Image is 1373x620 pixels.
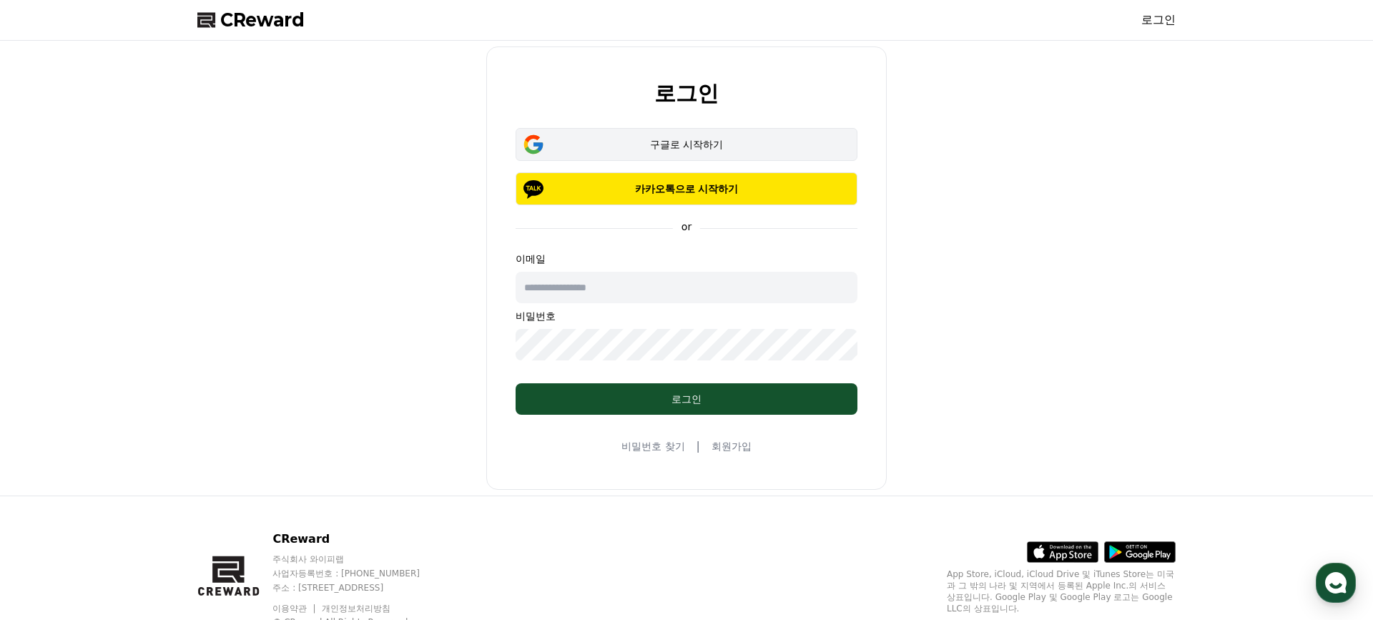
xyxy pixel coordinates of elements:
[220,9,305,31] span: CReward
[654,82,719,105] h2: 로그인
[197,9,305,31] a: CReward
[697,438,700,455] span: |
[272,582,447,594] p: 주소 : [STREET_ADDRESS]
[184,453,275,489] a: 설정
[516,252,857,266] p: 이메일
[131,476,148,487] span: 대화
[272,531,447,548] p: CReward
[45,475,54,486] span: 홈
[516,383,857,415] button: 로그인
[516,128,857,161] button: 구글로 시작하기
[94,453,184,489] a: 대화
[544,392,829,406] div: 로그인
[516,172,857,205] button: 카카오톡으로 시작하기
[272,604,318,614] a: 이용약관
[536,182,837,196] p: 카카오톡으로 시작하기
[4,453,94,489] a: 홈
[221,475,238,486] span: 설정
[272,568,447,579] p: 사업자등록번호 : [PHONE_NUMBER]
[1141,11,1176,29] a: 로그인
[516,309,857,323] p: 비밀번호
[272,553,447,565] p: 주식회사 와이피랩
[712,439,752,453] a: 회원가입
[322,604,390,614] a: 개인정보처리방침
[536,137,837,152] div: 구글로 시작하기
[621,439,684,453] a: 비밀번호 찾기
[673,220,700,234] p: or
[947,569,1176,614] p: App Store, iCloud, iCloud Drive 및 iTunes Store는 미국과 그 밖의 나라 및 지역에서 등록된 Apple Inc.의 서비스 상표입니다. Goo...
